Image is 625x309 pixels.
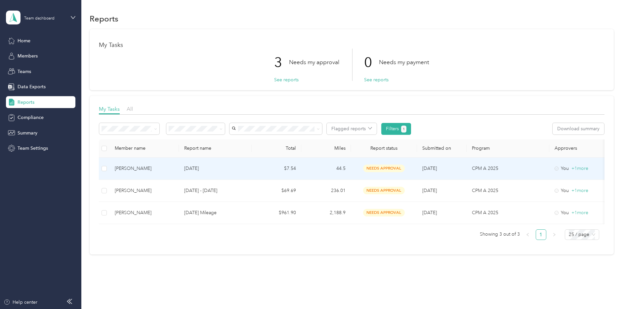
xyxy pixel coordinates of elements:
span: needs approval [363,165,405,172]
p: 0 [364,49,379,76]
th: Report name [179,139,252,158]
p: [DATE] - [DATE] [184,187,246,194]
span: Home [18,37,30,44]
td: 2,188.9 [301,202,351,224]
button: Filters1 [381,123,411,135]
div: Miles [307,145,346,151]
td: CPM A 2025 [467,180,549,202]
li: 1 [536,229,546,240]
td: 236.01 [301,180,351,202]
a: 1 [536,230,546,240]
div: [PERSON_NAME] [115,165,174,172]
td: CPM A 2025 [467,202,549,224]
button: See reports [274,76,299,83]
span: My Tasks [99,106,120,112]
button: Help center [4,299,37,306]
button: 1 [401,126,407,133]
p: Needs my payment [379,58,429,66]
span: 1 [403,126,405,132]
th: Member name [109,139,179,158]
span: left [526,233,530,237]
span: [DATE] [422,210,437,215]
div: You [555,187,610,194]
span: Summary [18,130,37,136]
li: Previous Page [522,229,533,240]
th: Approvers [549,139,615,158]
div: Team dashboard [24,17,55,20]
div: Page Size [565,229,599,240]
span: [DATE] [422,188,437,193]
div: [PERSON_NAME] [115,209,174,216]
td: $69.69 [252,180,301,202]
span: needs approval [363,187,405,194]
span: + 1 more [571,210,588,215]
button: Download summary [553,123,604,135]
p: [DATE] [184,165,246,172]
span: Compliance [18,114,44,121]
div: Member name [115,145,174,151]
button: right [549,229,560,240]
span: right [552,233,556,237]
span: Report status [356,145,412,151]
div: [PERSON_NAME] [115,187,174,194]
iframe: Everlance-gr Chat Button Frame [588,272,625,309]
span: Showing 3 out of 3 [480,229,520,239]
p: CPM A 2025 [472,209,544,216]
td: CPM A 2025 [467,158,549,180]
div: You [555,209,610,216]
th: Program [467,139,549,158]
span: Reports [18,99,34,106]
button: See reports [364,76,389,83]
div: Total [257,145,296,151]
h1: Reports [90,15,118,22]
span: Team Settings [18,145,48,152]
span: 25 / page [569,230,595,240]
li: Next Page [549,229,560,240]
span: [DATE] [422,166,437,171]
span: All [127,106,133,112]
h1: My Tasks [99,42,604,49]
span: Data Exports [18,83,46,90]
div: You [555,165,610,172]
button: Flagged reports [327,123,377,135]
span: + 1 more [571,188,588,193]
span: Teams [18,68,31,75]
button: left [522,229,533,240]
span: Members [18,53,38,59]
td: 44.5 [301,158,351,180]
th: Submitted on [417,139,467,158]
td: $7.54 [252,158,301,180]
p: 3 [274,49,289,76]
td: $961.90 [252,202,301,224]
p: CPM A 2025 [472,165,544,172]
span: needs approval [363,209,405,216]
p: CPM A 2025 [472,187,544,194]
p: Needs my approval [289,58,339,66]
p: [DATE] Mileage [184,209,246,216]
span: + 1 more [571,166,588,171]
